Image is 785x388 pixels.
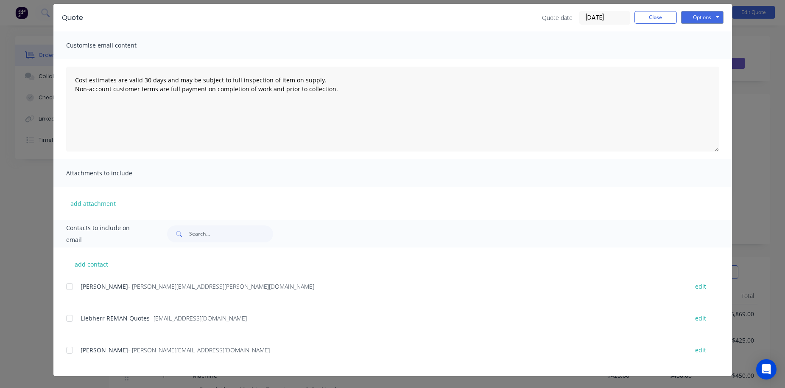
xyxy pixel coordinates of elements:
span: Quote date [542,13,573,22]
textarea: Cost estimates are valid 30 days and may be subject to full inspection of item on supply. Non-acc... [66,67,719,152]
button: add attachment [66,197,120,210]
div: Open Intercom Messenger [756,359,777,380]
span: Liebherr REMAN Quotes [81,314,150,322]
span: Contacts to include on email [66,222,146,246]
span: Customise email content [66,39,159,51]
button: Close [634,11,677,24]
button: add contact [66,258,117,270]
span: - [PERSON_NAME][EMAIL_ADDRESS][DOMAIN_NAME] [128,346,270,354]
span: [PERSON_NAME] [81,346,128,354]
span: Attachments to include [66,167,159,179]
input: Search... [189,225,273,242]
span: - [PERSON_NAME][EMAIL_ADDRESS][PERSON_NAME][DOMAIN_NAME] [128,282,314,290]
button: Options [681,11,724,24]
span: - [EMAIL_ADDRESS][DOMAIN_NAME] [150,314,247,322]
button: edit [690,312,711,324]
button: edit [690,281,711,292]
div: Quote [62,13,83,23]
button: edit [690,344,711,356]
span: [PERSON_NAME] [81,282,128,290]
